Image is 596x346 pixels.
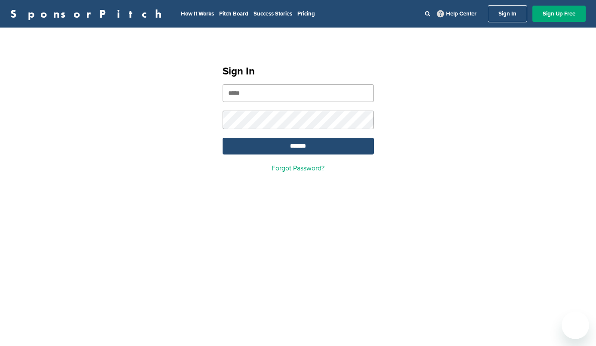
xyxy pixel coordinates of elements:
a: Pitch Board [219,10,248,17]
h1: Sign In [223,64,374,79]
a: Sign In [488,5,527,22]
a: Forgot Password? [272,164,324,173]
a: Success Stories [254,10,292,17]
a: Sign Up Free [532,6,586,22]
a: Help Center [435,9,478,19]
iframe: Button to launch messaging window [562,312,589,339]
a: Pricing [297,10,315,17]
a: SponsorPitch [10,8,167,19]
a: How It Works [181,10,214,17]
